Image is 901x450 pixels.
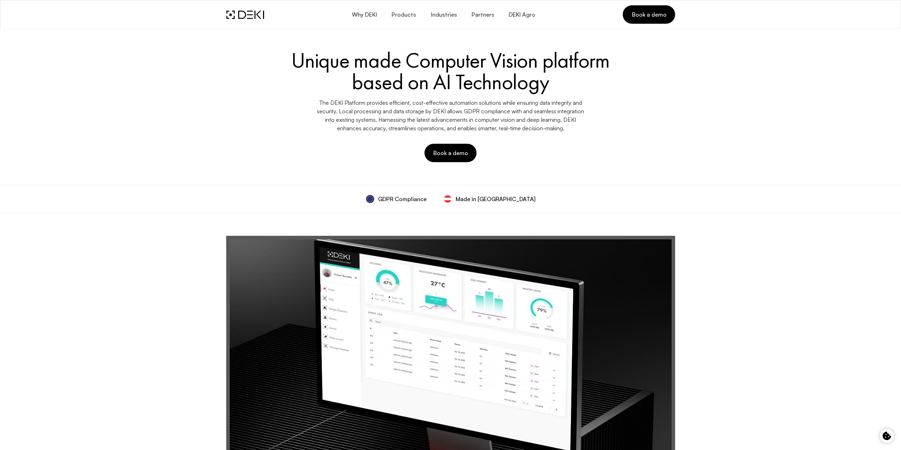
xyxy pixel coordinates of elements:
[384,6,423,23] button: Products
[456,195,535,203] span: Made in [GEOGRAPHIC_DATA]
[391,11,416,18] span: Products
[501,6,542,23] a: DEKI Agro
[464,6,501,23] a: Partners
[508,11,535,18] span: DEKI Agro
[423,6,464,23] button: Industries
[433,149,468,157] span: Book a demo
[313,98,589,132] p: The DEKI Platform provides efficient, cost-effective automation solutions while ensuring data int...
[366,195,375,203] img: GDPR_Compliance.Dbdrw_P_.svg
[344,6,384,23] button: Why DEKI
[226,50,675,93] h1: Unique made Computer Vision platform based on AI Technology
[880,429,894,443] button: Cookie control
[430,11,457,18] span: Industries
[471,11,494,18] span: Partners
[623,5,675,24] a: Book a demo
[444,195,452,203] img: svg%3e
[378,195,427,203] span: GDPR Compliance
[424,144,477,162] button: Book a demo
[226,10,264,19] img: DEKI Logo
[631,11,666,18] span: Book a demo
[351,11,377,18] span: Why DEKI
